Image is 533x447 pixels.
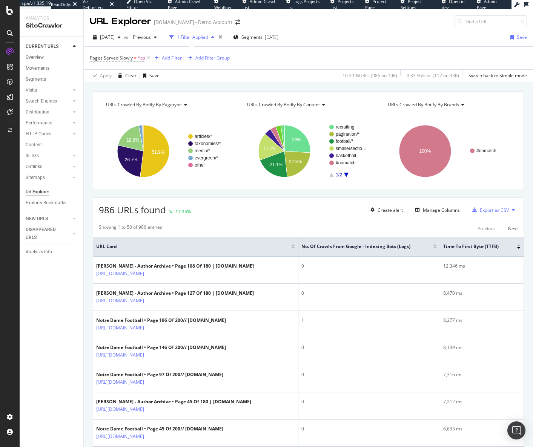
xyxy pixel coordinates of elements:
a: [URL][DOMAIN_NAME] [96,433,144,440]
div: Previous [478,225,496,232]
div: Showing 1 to 50 of 986 entries [99,224,162,233]
text: 51.9% [152,150,164,155]
div: [DATE] [265,34,278,40]
span: Yes [138,53,145,63]
div: Notre Dame Football • Page 45 Of 200// [DOMAIN_NAME] [96,426,223,432]
button: Next [508,224,518,233]
div: Save [517,34,527,40]
button: Export as CSV [469,204,509,216]
div: Explorer Bookmarks [26,199,66,207]
button: Clear [115,70,137,82]
div: 8,277 ms [443,317,521,324]
div: Performance [26,119,52,127]
div: Apply [100,72,112,79]
a: Segments [26,75,78,83]
div: HTTP Codes [26,130,51,138]
div: URL Explorer [90,15,151,28]
button: 1 Filter Applied [166,31,217,43]
a: Explorer Bookmarks [26,199,78,207]
button: Previous [478,224,496,233]
div: 0 [301,398,437,405]
div: 0 [301,263,437,269]
a: CURRENT URLS [26,43,71,51]
div: 0 [301,426,437,432]
span: 2025 Aug. 11th [100,34,115,40]
input: Find a URL [455,15,527,28]
div: 0 [301,290,437,297]
svg: A chart. [240,118,375,184]
text: basketball [336,153,356,158]
div: Segments [26,75,46,83]
text: media/* [195,148,210,153]
div: SiteCrawler [26,21,77,30]
a: [URL][DOMAIN_NAME] [96,297,144,305]
div: Save [149,72,160,79]
div: Outlinks [26,163,42,171]
div: Search Engines [26,97,57,105]
div: Sitemaps [26,174,45,182]
div: Movements [26,64,49,72]
button: Add Filter Group [185,54,230,63]
button: Save [140,70,160,82]
h4: URLs Crawled By Botify By pagetype [104,99,229,111]
a: Content [26,141,78,149]
text: 17.2% [263,146,276,151]
div: DISAPPEARED URLS [26,226,64,242]
div: Add Filter Group [195,55,230,61]
a: DISAPPEARED URLS [26,226,71,242]
span: URLs Crawled By Botify By brands [388,101,459,108]
div: Next [508,225,518,232]
a: Outlinks [26,163,71,171]
span: URL Card [96,243,289,250]
div: Switch back to Simple mode [468,72,527,79]
div: Open Intercom Messenger [507,421,525,439]
span: Previous [130,34,151,40]
text: evergreen/* [195,155,218,161]
a: [URL][DOMAIN_NAME] [96,378,144,386]
div: 0 [301,344,437,351]
span: Time To First Byte (TTFB) [443,243,505,250]
button: Switch back to Simple mode [465,70,527,82]
a: Search Engines [26,97,71,105]
text: 21.1% [270,162,283,167]
div: Url Explorer [26,188,49,196]
span: URLs Crawled By Botify By pagetype [106,101,182,108]
div: times [217,34,224,41]
span: Segments [241,34,263,40]
div: ReadOnly: [51,2,71,8]
div: 6,693 ms [443,426,521,432]
svg: A chart. [99,118,234,184]
div: Create alert [378,207,403,213]
div: Clear [125,72,137,79]
button: Save [507,31,527,43]
div: Manage Columns [423,207,460,213]
text: 22.3% [289,159,302,164]
text: 26.7% [125,157,138,162]
div: Analytics [26,15,77,21]
div: 8,139 ms [443,344,521,351]
div: [PERSON_NAME] - Author Archive • Page 45 Of 180 | [DOMAIN_NAME] [96,398,251,405]
span: vs [124,34,130,40]
text: 18.6% [126,138,139,143]
div: Visits [26,86,37,94]
a: Distribution [26,108,71,116]
text: smallersectio… [336,146,367,151]
div: Add Filter [162,55,182,61]
a: [URL][DOMAIN_NAME] [96,270,144,277]
text: 26% [292,137,301,142]
div: [PERSON_NAME] - Author Archive • Page 108 Of 180 | [DOMAIN_NAME] [96,263,254,269]
button: Segments[DATE] [230,31,281,43]
div: 0.33 % Visits ( 112 on 33K ) [407,72,459,79]
a: Overview [26,54,78,61]
button: Manage Columns [412,205,460,214]
div: Notre Dame Football • Page 146 Of 200// [DOMAIN_NAME] [96,344,226,351]
a: [URL][DOMAIN_NAME] [96,406,144,413]
span: Webflow [214,5,231,10]
div: [DOMAIN_NAME] - Demo Account [154,18,232,26]
div: 1 [301,317,437,324]
span: Pages Served Slowly [90,55,133,61]
a: Visits [26,86,71,94]
a: [URL][DOMAIN_NAME] [96,351,144,359]
a: Performance [26,119,71,127]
